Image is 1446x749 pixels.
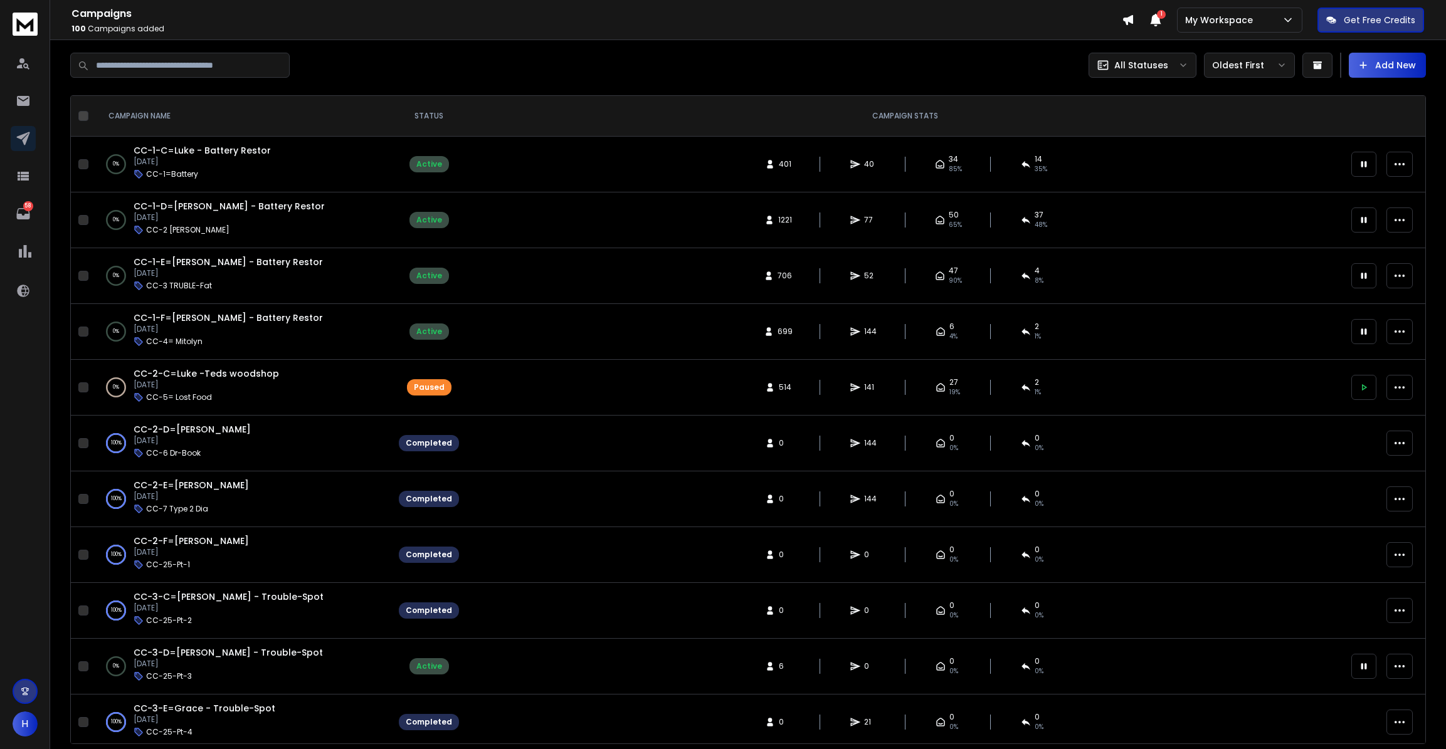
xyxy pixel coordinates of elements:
p: [DATE] [134,380,279,390]
a: CC-1-E=[PERSON_NAME] - Battery Restor [134,256,323,268]
span: 0 [949,656,954,666]
span: 706 [778,271,792,281]
div: Active [416,159,442,169]
div: Active [416,661,442,671]
span: 4 [1035,266,1040,276]
p: 0 % [113,270,119,282]
td: 0%CC-1-E=[PERSON_NAME] - Battery Restor[DATE]CC-3 TRUBLE-Fat [93,248,391,304]
span: 21 [864,717,877,727]
span: 1 [1157,10,1166,19]
th: CAMPAIGN STATS [467,96,1344,137]
div: Completed [406,494,452,504]
div: Completed [406,717,452,727]
div: Active [416,215,442,225]
div: Completed [406,550,452,560]
span: CC-3-D=[PERSON_NAME] - Trouble-Spot [134,646,323,659]
span: CC-2-C=Luke -Teds woodshop [134,367,279,380]
h1: Campaigns [71,6,1122,21]
td: 0%CC-3-D=[PERSON_NAME] - Trouble-Spot[DATE]CC-25-Pt-3 [93,639,391,694]
span: 40 [864,159,877,169]
p: CC-3 TRUBLE-Fat [146,281,212,291]
span: 0% [1035,555,1043,565]
span: 401 [779,159,791,169]
span: 0 % [949,443,958,453]
span: 0 [949,600,954,610]
button: Oldest First [1204,53,1295,78]
span: 37 [1035,210,1043,220]
td: 100%CC-2-D=[PERSON_NAME][DATE]CC-6 Dr-Book [93,416,391,471]
span: 0 [779,717,791,727]
span: CC-1-F=[PERSON_NAME] - Battery Restor [134,312,323,324]
th: CAMPAIGN NAME [93,96,391,137]
span: 4 % [949,332,958,342]
span: 6 [949,322,954,332]
span: 144 [864,438,877,448]
span: 141 [864,382,877,392]
div: Active [416,271,442,281]
td: 0%CC-1-C=Luke - Battery Restor[DATE]CC-1=Battery [93,137,391,192]
span: 0 [1035,433,1040,443]
span: 0 [949,712,954,722]
p: All Statuses [1114,59,1168,71]
p: [DATE] [134,324,323,334]
p: 0 % [113,214,119,226]
img: logo [13,13,38,36]
a: CC-2-F=[PERSON_NAME] [134,535,249,547]
p: 0 % [113,660,119,673]
td: 0%CC-1-D=[PERSON_NAME] - Battery Restor[DATE]CC-2 [PERSON_NAME] [93,192,391,248]
div: Completed [406,438,452,448]
span: 0 [949,545,954,555]
span: 19 % [949,387,960,397]
span: 0 [779,550,791,560]
td: 0%CC-2-C=Luke -Teds woodshop[DATE]CC-5= Lost Food [93,360,391,416]
span: 34 [949,154,958,164]
p: My Workspace [1185,14,1258,26]
span: 14 [1035,154,1042,164]
span: 2 [1035,377,1039,387]
a: CC-2-E=[PERSON_NAME] [134,479,249,491]
span: 144 [864,494,877,504]
span: 1221 [778,215,792,225]
p: 100 % [111,493,122,505]
p: CC-6 Dr-Book [146,448,201,458]
p: CC-4= Mitolyn [146,337,203,347]
span: 0% [949,610,958,621]
span: 50 [949,210,959,220]
div: Completed [406,605,452,615]
div: Paused [414,382,445,392]
span: 0 [779,494,791,504]
span: 514 [779,382,791,392]
p: 100 % [111,548,122,561]
a: CC-1-D=[PERSON_NAME] - Battery Restor [134,200,325,212]
a: 58 [11,201,36,226]
p: 100 % [111,716,122,728]
span: 0 [1035,545,1040,555]
p: 0 % [113,158,119,170]
span: 0 % [1035,499,1043,509]
button: Add New [1349,53,1426,78]
span: 0 % [949,722,958,732]
span: H [13,711,38,736]
p: 58 [23,201,33,211]
p: CC-5= Lost Food [146,392,212,402]
span: 8 % [1035,276,1043,286]
span: 0 [1035,489,1040,499]
a: CC-3-E=Grace - Trouble-Spot [134,702,275,715]
span: 0 [1035,656,1040,666]
span: 6 [779,661,791,671]
p: CC-25-Pt-3 [146,671,192,681]
span: 1 % [1035,332,1041,342]
p: CC-7 Type 2 Dia [146,504,208,514]
p: Get Free Credits [1344,14,1415,26]
p: CC-25-Pt-2 [146,615,192,626]
span: 0 [1035,712,1040,722]
span: 85 % [949,164,962,174]
span: 0 [949,433,954,443]
span: 0 [864,661,877,671]
span: 0 [864,550,877,560]
a: CC-3-C=[PERSON_NAME] - Trouble-Spot [134,590,324,603]
span: 27 [949,377,958,387]
span: 0 [864,605,877,615]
